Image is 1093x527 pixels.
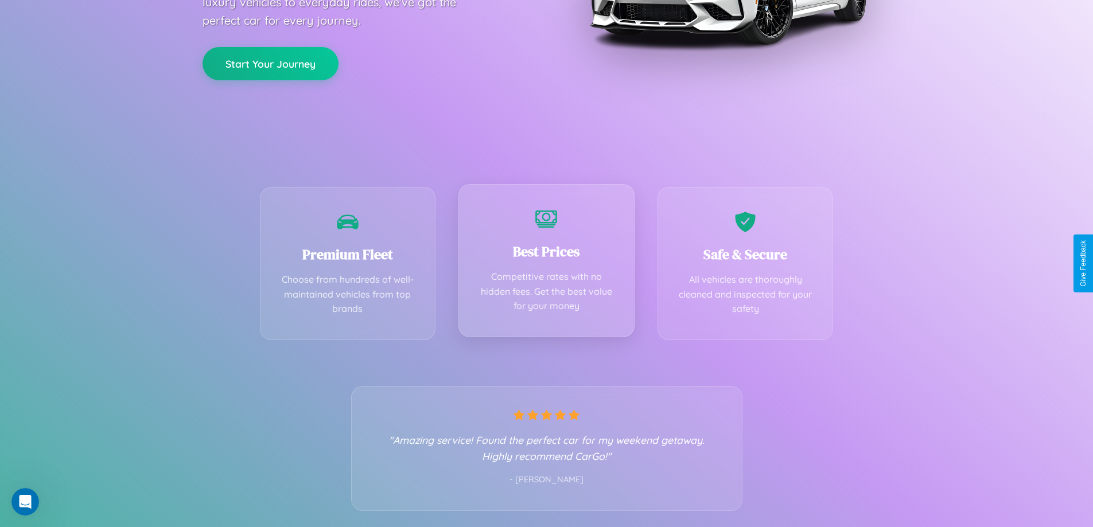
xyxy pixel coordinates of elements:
button: Start Your Journey [203,47,339,80]
div: Give Feedback [1079,240,1087,287]
h3: Premium Fleet [278,245,418,264]
iframe: Intercom live chat [11,488,39,516]
p: All vehicles are thoroughly cleaned and inspected for your safety [675,272,816,317]
p: - [PERSON_NAME] [375,473,719,487]
p: Choose from hundreds of well-maintained vehicles from top brands [278,272,418,317]
p: Competitive rates with no hidden fees. Get the best value for your money [476,270,617,314]
h3: Safe & Secure [675,245,816,264]
h3: Best Prices [476,242,617,261]
p: "Amazing service! Found the perfect car for my weekend getaway. Highly recommend CarGo!" [375,432,719,464]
